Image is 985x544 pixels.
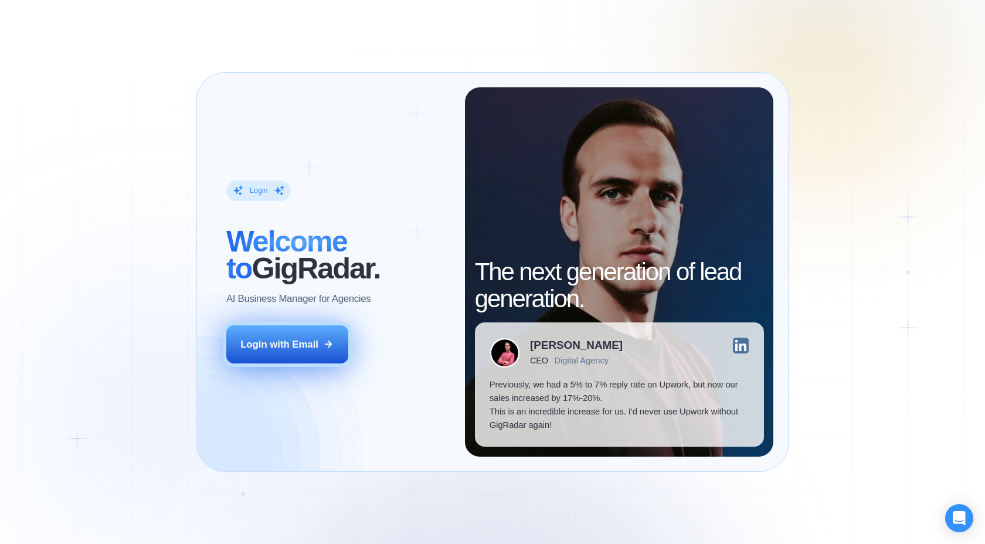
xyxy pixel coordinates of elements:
[250,186,268,196] div: Login
[226,325,348,363] button: Login with Email
[554,356,609,366] div: Digital Agency
[530,356,548,366] div: CEO
[226,292,371,305] p: AI Business Manager for Agencies
[226,225,347,285] span: Welcome to
[226,228,450,282] h2: ‍ GigRadar.
[490,378,749,432] p: Previously, we had a 5% to 7% reply rate on Upwork, but now our sales increased by 17%-20%. This ...
[475,259,764,312] h2: The next generation of lead generation.
[530,340,623,351] div: [PERSON_NAME]
[240,338,318,351] div: Login with Email
[945,504,973,532] div: Open Intercom Messenger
